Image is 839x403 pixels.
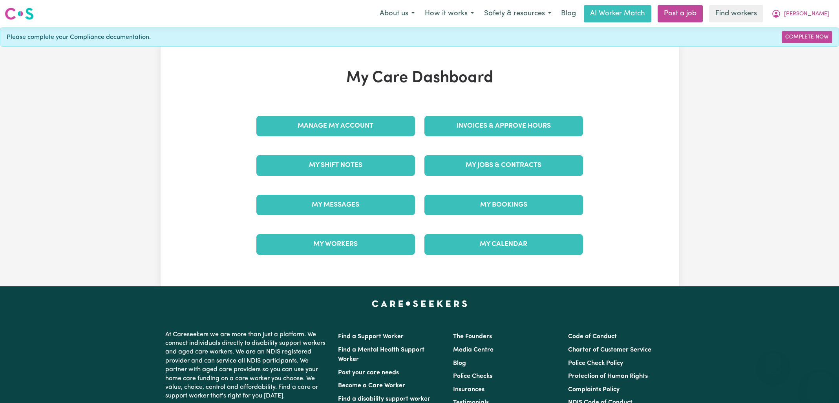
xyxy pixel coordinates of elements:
a: Protection of Human Rights [568,373,648,379]
iframe: Button to launch messaging window [808,372,833,397]
a: Insurances [453,387,484,393]
a: Post your care needs [338,370,399,376]
a: Become a Care Worker [338,383,405,389]
img: Careseekers logo [5,7,34,21]
a: Complete Now [782,31,832,43]
a: My Bookings [424,195,583,215]
a: Blog [453,360,466,366]
a: My Workers [256,234,415,255]
a: Invoices & Approve Hours [424,116,583,136]
a: My Messages [256,195,415,215]
a: Media Centre [453,347,494,353]
a: Manage My Account [256,116,415,136]
a: My Jobs & Contracts [424,155,583,176]
a: Post a job [658,5,703,22]
a: Charter of Customer Service [568,347,651,353]
iframe: Close message [766,353,781,368]
button: About us [375,5,420,22]
button: My Account [766,5,834,22]
a: My Shift Notes [256,155,415,176]
a: AI Worker Match [584,5,651,22]
span: [PERSON_NAME] [784,10,829,18]
a: Find a Mental Health Support Worker [338,347,424,363]
span: Please complete your Compliance documentation. [7,33,151,42]
a: Find a disability support worker [338,396,430,402]
a: Careseekers home page [372,300,467,307]
button: Safety & resources [479,5,556,22]
h1: My Care Dashboard [252,69,588,88]
a: Complaints Policy [568,387,620,393]
a: Police Check Policy [568,360,623,366]
a: The Founders [453,333,492,340]
a: Find a Support Worker [338,333,404,340]
a: My Calendar [424,234,583,255]
button: How it works [420,5,479,22]
a: Police Checks [453,373,492,379]
a: Find workers [709,5,763,22]
a: Careseekers logo [5,5,34,23]
a: Blog [556,5,581,22]
a: Code of Conduct [568,333,617,340]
